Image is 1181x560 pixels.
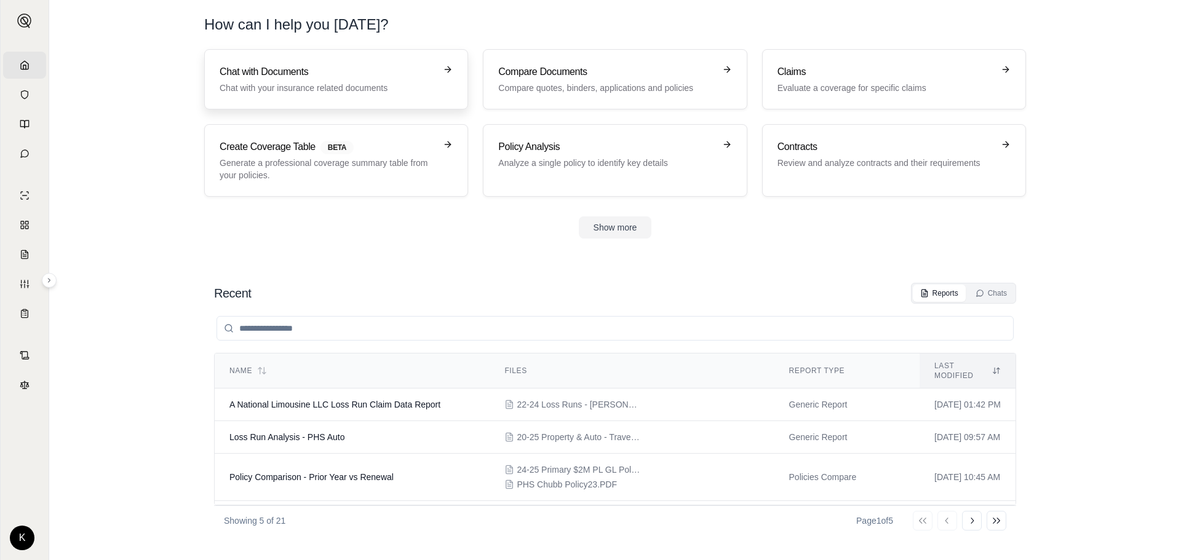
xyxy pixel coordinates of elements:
p: Showing 5 of 21 [224,515,285,527]
a: Compare DocumentsCompare quotes, binders, applications and policies [483,49,747,109]
th: Files [490,353,774,388]
a: Chat with DocumentsChat with your insurance related documents [204,49,468,109]
h1: How can I help you [DATE]? [204,15,389,34]
button: Expand sidebar [42,273,57,288]
span: BETA [320,141,354,154]
div: Chats [976,288,1007,298]
a: ContractsReview and analyze contracts and their requirements [762,124,1026,197]
span: 20-25 Property & Auto - Travelers 6.30.25.PDF [517,431,640,443]
a: Prompt Library [3,111,46,138]
span: Loss Run Analysis - PHS Auto [229,432,345,442]
p: Generate a professional coverage summary table from your policies. [220,157,435,181]
button: Show more [579,216,652,239]
button: Expand sidebar [12,9,37,33]
a: Create Coverage TableBETAGenerate a professional coverage summary table from your policies. [204,124,468,197]
h3: Compare Documents [498,65,714,79]
span: Policy Comparison - Prior Year vs Renewal [229,472,394,482]
button: Chats [968,285,1014,302]
a: Legal Search Engine [3,371,46,398]
th: Report Type [774,353,920,388]
a: Policy Comparisons [3,211,46,239]
a: Contract Analysis [3,342,46,369]
a: Chat [3,140,46,167]
h3: Create Coverage Table [220,140,435,154]
a: Coverage Table [3,300,46,327]
h3: Contracts [777,140,993,154]
td: [DATE] 10:45 AM [920,454,1016,501]
td: Generic Report [774,388,920,421]
p: Compare quotes, binders, applications and policies [498,82,714,94]
div: Name [229,366,475,376]
span: 22-24 Loss Runs - NICO.PDF [517,398,640,411]
span: 24-25 Primary $2M PL GL Policy - PHS - CHECKED.PDF [517,463,640,476]
button: Reports [913,285,966,302]
div: Page 1 of 5 [856,515,893,527]
a: Custom Report [3,270,46,298]
a: ClaimsEvaluate a coverage for specific claims [762,49,1026,109]
span: A National Limousine LLC Loss Run Claim Data Report [229,400,440,409]
img: Expand sidebar [17,14,32,28]
h2: Recent [214,285,251,302]
p: Chat with your insurance related documents [220,82,435,94]
a: Policy AnalysisAnalyze a single policy to identify key details [483,124,747,197]
h3: Chat with Documents [220,65,435,79]
h3: Policy Analysis [498,140,714,154]
a: Single Policy [3,182,46,209]
p: Review and analyze contracts and their requirements [777,157,993,169]
td: [DATE] 09:57 AM [920,421,1016,454]
h3: Claims [777,65,993,79]
div: Last modified [934,361,1001,381]
div: Reports [920,288,958,298]
p: Analyze a single policy to identify key details [498,157,714,169]
a: Documents Vault [3,81,46,108]
div: K [10,526,34,550]
a: Claim Coverage [3,241,46,268]
span: PHS Chubb Policy23.PDF [517,478,617,491]
td: Generic Report [774,421,920,454]
td: Policies Compare [774,454,920,501]
td: [DATE] 01:42 PM [920,388,1016,421]
p: Evaluate a coverage for specific claims [777,82,993,94]
a: Home [3,52,46,79]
